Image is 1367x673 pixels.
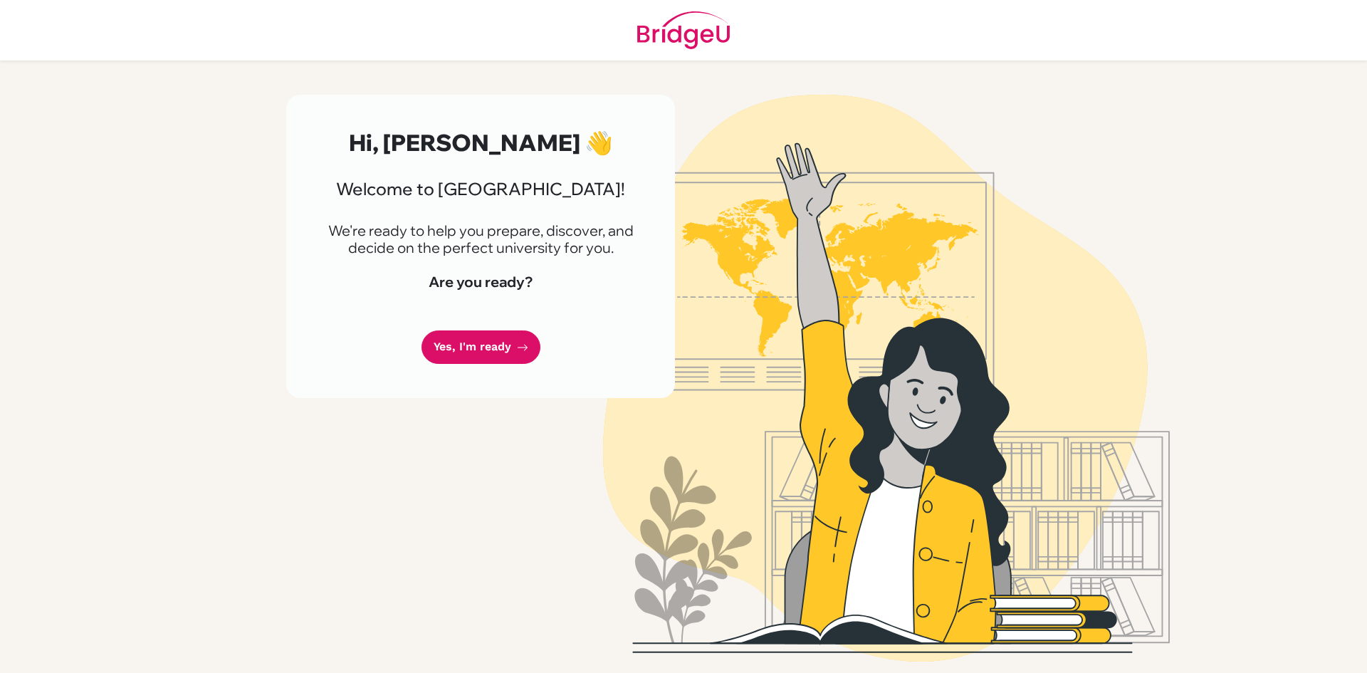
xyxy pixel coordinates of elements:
[481,95,1292,662] img: Welcome to Bridge U
[421,330,540,364] a: Yes, I'm ready
[320,273,641,291] h4: Are you ready?
[320,179,641,199] h3: Welcome to [GEOGRAPHIC_DATA]!
[320,222,641,256] p: We're ready to help you prepare, discover, and decide on the perfect university for you.
[320,129,641,156] h2: Hi, [PERSON_NAME] 👋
